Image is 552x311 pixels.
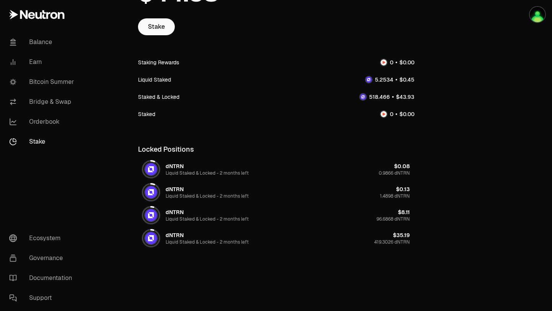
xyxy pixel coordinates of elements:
[138,141,414,158] div: Locked Positions
[166,162,184,170] div: dNTRN
[3,32,83,52] a: Balance
[3,72,83,92] a: Bitcoin Summer
[396,185,410,193] div: $0.13
[381,111,387,117] img: NTRN Logo
[394,162,410,170] div: $0.08
[138,59,179,66] div: Staking Rewards
[138,93,179,101] div: Staked & Locked
[3,248,83,268] a: Governance
[145,186,157,198] img: dNTRN Logo
[138,76,171,83] div: Liquid Staked
[374,239,410,245] div: 419.3026 dNTRN
[3,112,83,132] a: Orderbook
[360,94,366,100] img: dNTRN Logo
[145,209,157,221] img: dNTRN Logo
[380,193,410,199] div: 1.4898 dNTRN
[138,18,175,35] a: Stake
[145,163,157,175] img: dNTRN Logo
[166,216,220,222] span: Liquid Staked & Locked -
[166,208,184,216] div: dNTRN
[3,228,83,248] a: Ecosystem
[366,77,372,83] img: dNTRN Logo
[376,216,410,222] div: 96.6868 dNTRN
[3,52,83,72] a: Earn
[381,59,387,65] img: NTRN Logo
[166,193,220,199] span: Liquid Staked & Locked -
[166,231,184,239] div: dNTRN
[379,170,410,176] div: 0.9866 dNTRN
[166,239,220,245] span: Liquid Staked & Locked -
[138,110,155,118] div: Staked
[393,231,410,239] div: $35.19
[145,232,157,244] img: dNTRN Logo
[3,132,83,152] a: Stake
[398,208,410,216] div: $8.11
[220,170,249,176] span: 2 months left
[220,239,249,245] span: 2 months left
[530,7,545,22] img: LEDGER-PHIL
[220,216,249,222] span: 2 months left
[3,92,83,112] a: Bridge & Swap
[3,268,83,288] a: Documentation
[3,288,83,308] a: Support
[220,193,249,199] span: 2 months left
[166,185,184,193] div: dNTRN
[166,170,220,176] span: Liquid Staked & Locked -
